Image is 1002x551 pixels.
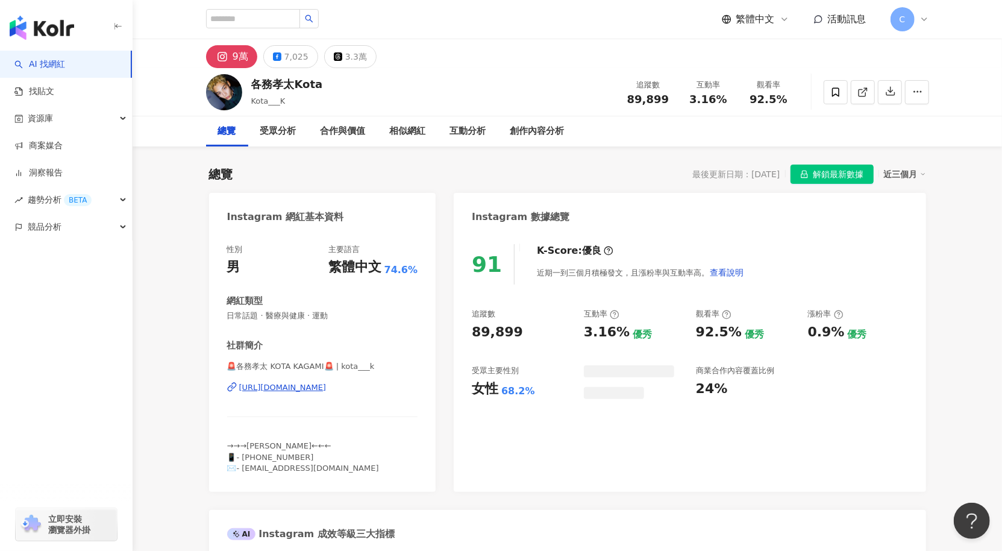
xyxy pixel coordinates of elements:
[28,186,92,213] span: 趨勢分析
[328,258,381,277] div: 繁體中文
[696,365,774,376] div: 商業合作內容覆蓋比例
[227,210,344,224] div: Instagram 網紅基本資料
[227,258,240,277] div: 男
[582,244,601,257] div: 優良
[227,339,263,352] div: 社群簡介
[709,260,744,285] button: 查看說明
[900,13,906,26] span: C
[472,309,495,320] div: 追蹤數
[206,74,242,110] img: KOL Avatar
[10,16,74,40] img: logo
[324,45,377,68] button: 3.3萬
[633,328,652,341] div: 優秀
[848,328,867,341] div: 優秀
[28,213,61,241] span: 競品分析
[227,295,263,307] div: 網紅類型
[884,166,926,182] div: 近三個月
[227,244,243,255] div: 性別
[745,328,764,341] div: 優秀
[537,260,744,285] div: 近期一到三個月積極發文，且漲粉率與互動率高。
[696,323,742,342] div: 92.5%
[284,48,308,65] div: 7,025
[251,77,323,92] div: 各務孝太Kota
[808,323,845,342] div: 0.9%
[472,210,569,224] div: Instagram 數據總覽
[260,124,296,139] div: 受眾分析
[14,58,65,71] a: searchAI 找網紅
[19,515,43,534] img: chrome extension
[14,140,63,152] a: 商案媒合
[696,380,728,398] div: 24%
[472,380,498,398] div: 女性
[227,527,395,541] div: Instagram 成效等級三大指標
[800,170,809,178] span: lock
[510,124,565,139] div: 創作內容分析
[328,244,360,255] div: 主要語言
[537,244,613,257] div: K-Score :
[813,165,864,184] span: 解鎖最新數據
[263,45,318,68] button: 7,025
[472,365,519,376] div: 受眾主要性別
[14,196,23,204] span: rise
[584,309,619,320] div: 互動率
[689,93,727,105] span: 3.16%
[218,124,236,139] div: 總覽
[828,13,866,25] span: 活動訊息
[696,309,731,320] div: 觀看率
[450,124,486,139] div: 互動分析
[390,124,426,139] div: 相似網紅
[808,309,844,320] div: 漲粉率
[954,503,990,539] iframe: Help Scout Beacon - Open
[233,48,248,65] div: 9萬
[321,124,366,139] div: 合作與價值
[384,263,418,277] span: 74.6%
[28,105,53,132] span: 資源庫
[48,514,90,535] span: 立即安裝 瀏覽器外掛
[227,310,418,321] span: 日常話題 · 醫療與健康 · 運動
[472,323,523,342] div: 89,899
[206,45,257,68] button: 9萬
[251,96,286,105] span: Kota___K
[686,79,731,91] div: 互動率
[710,268,744,277] span: 查看說明
[692,169,780,179] div: 最後更新日期：[DATE]
[501,385,535,398] div: 68.2%
[227,382,418,393] a: [URL][DOMAIN_NAME]
[625,79,671,91] div: 追蹤數
[14,86,54,98] a: 找貼文
[227,528,256,540] div: AI
[209,166,233,183] div: 總覽
[239,382,327,393] div: [URL][DOMAIN_NAME]
[736,13,775,26] span: 繁體中文
[345,48,367,65] div: 3.3萬
[305,14,313,23] span: search
[750,93,787,105] span: 92.5%
[791,165,874,184] button: 解鎖最新數據
[227,361,418,372] span: 🚨各務孝太 KOTA KAGAMI🚨 | kota___k
[16,508,117,541] a: chrome extension立即安裝 瀏覽器外掛
[472,252,502,277] div: 91
[227,441,379,472] span: →→→[PERSON_NAME]←←← 📱- [PHONE_NUMBER] ✉️- [EMAIL_ADDRESS][DOMAIN_NAME]
[584,323,630,342] div: 3.16%
[746,79,792,91] div: 觀看率
[627,93,669,105] span: 89,899
[14,167,63,179] a: 洞察報告
[64,194,92,206] div: BETA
